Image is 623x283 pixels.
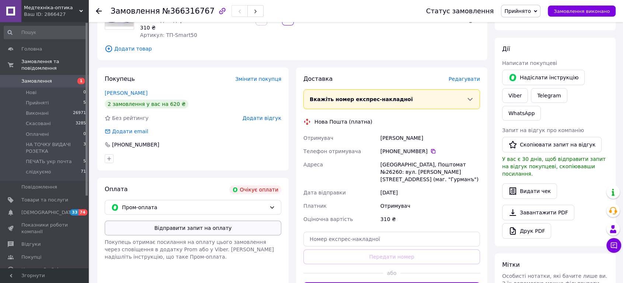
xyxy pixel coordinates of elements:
span: Замовлення [21,78,52,84]
span: Мітки [502,261,520,268]
span: Отримувач [303,135,333,141]
span: Головна [21,46,42,52]
span: Виконані [26,110,49,117]
a: [PERSON_NAME] [105,90,147,96]
div: [PHONE_NUMBER] [380,148,480,155]
span: Покупець отримає посилання на оплату цього замовлення через сповіщення в додатку Prom або у Viber... [105,239,274,260]
span: Замовлення [111,7,160,15]
span: 0 [83,131,86,138]
span: 5 [83,100,86,106]
span: Без рейтингу [112,115,149,121]
span: №366316767 [162,7,215,15]
button: Видати чек [502,183,557,199]
span: Дата відправки [303,190,346,196]
span: Платник [303,203,327,209]
span: 33 [70,209,79,215]
span: Скасовані [26,120,51,127]
a: Завантажити PDF [502,205,574,220]
span: 26971 [73,110,86,117]
span: Додати товар [105,45,480,53]
span: ПЕЧАТЬ укр почта [26,158,72,165]
span: Доставка [303,75,333,82]
span: Замовлення та повідомлення [21,58,88,72]
a: Viber [502,88,528,103]
div: Отримувач [379,199,481,213]
input: Номер експрес-накладної [303,232,480,246]
span: Покупці [21,254,41,260]
span: Нові [26,89,36,96]
button: Надіслати інструкцію [502,70,585,85]
span: Адреса [303,162,323,168]
a: Telegram [531,88,567,103]
a: Друк PDF [502,223,551,239]
span: Редагувати [449,76,480,82]
span: Артикул: ТП-Smart50 [140,32,197,38]
span: слідкуємо [26,169,51,175]
button: Замовлення виконано [548,6,616,17]
div: Додати email [104,128,149,135]
span: Додати відгук [243,115,281,121]
div: Очікує оплати [229,185,281,194]
span: Каталог ProSale [21,266,61,273]
span: Товари та послуги [21,197,68,203]
span: 3 [83,141,86,155]
span: Оціночна вартість [303,216,353,222]
span: або [383,269,401,277]
div: [DATE] [379,186,481,199]
div: [GEOGRAPHIC_DATA], Поштомат №26260: вул. [PERSON_NAME][STREET_ADDRESS] (маг. "Гурманъ") [379,158,481,186]
span: Дії [502,45,510,52]
span: Пром-оплата [122,203,266,211]
span: 5 [83,158,86,165]
span: Готово до відправки [140,17,196,23]
button: Скопіювати запит на відгук [502,137,602,152]
span: НА ТОЧКУ ВИДАЧІ РОЗЕТКА [26,141,83,155]
span: 0 [83,89,86,96]
button: Відправити запит на оплату [105,221,281,235]
span: 1 [77,78,85,84]
span: Запит на відгук про компанію [502,127,584,133]
span: [DEMOGRAPHIC_DATA] [21,209,76,216]
div: 2 замовлення у вас на 620 ₴ [105,100,188,108]
span: Прийняті [26,100,49,106]
input: Пошук [4,26,87,39]
span: Змінити покупця [235,76,281,82]
span: 71 [81,169,86,175]
span: Медтехніка-оптика [24,4,79,11]
span: Відгуки [21,241,41,248]
div: [PHONE_NUMBER] [111,141,160,148]
span: Прийнято [504,8,531,14]
span: 3285 [76,120,86,127]
span: Показники роботи компанії [21,222,68,235]
span: У вас є 30 днів, щоб відправити запит на відгук покупцеві, скопіювавши посилання. [502,156,606,177]
span: Покупець [105,75,135,82]
span: 74 [79,209,87,215]
span: Вкажіть номер експрес-накладної [310,96,413,102]
div: 310 ₴ [379,213,481,226]
span: Замовлення виконано [554,8,610,14]
div: 310 ₴ [140,24,250,31]
div: Нова Пошта (платна) [313,118,374,125]
span: Написати покупцеві [502,60,557,66]
span: Повідомлення [21,184,57,190]
span: Телефон отримувача [303,148,361,154]
div: Додати email [111,128,149,135]
div: [PERSON_NAME] [379,131,481,145]
a: WhatsApp [502,106,541,121]
div: Ваш ID: 2866427 [24,11,88,18]
span: Оплачені [26,131,49,138]
button: Чат з покупцем [606,238,621,253]
div: Статус замовлення [426,7,494,15]
div: Повернутися назад [96,7,102,15]
span: Оплата [105,186,128,193]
